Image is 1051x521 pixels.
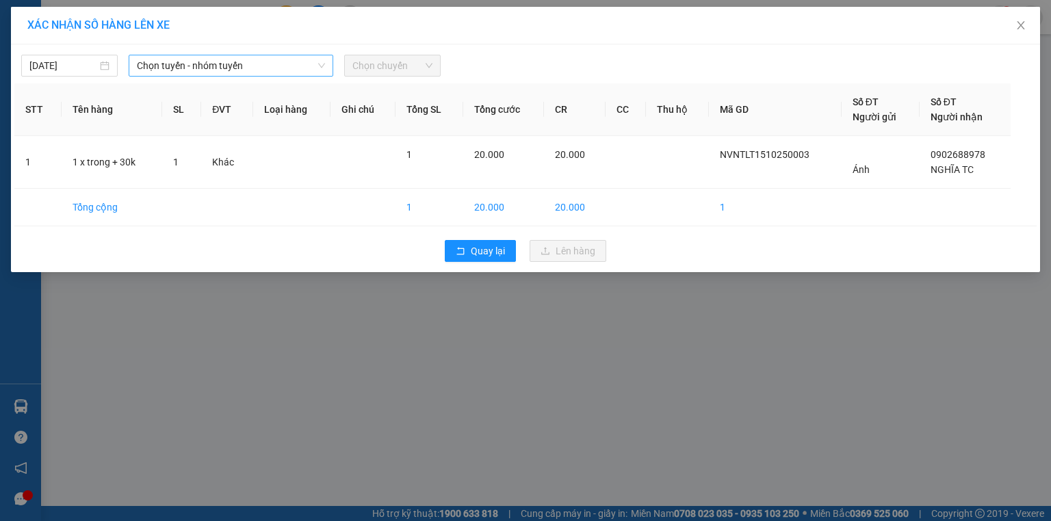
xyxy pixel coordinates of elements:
span: Số ĐT [931,96,957,107]
th: SL [162,83,201,136]
text: NVNTLT1510250003 [57,65,255,89]
span: NVNTLT1510250003 [720,149,809,160]
th: CC [606,83,646,136]
span: 1 [173,157,179,168]
td: 1 [14,136,62,189]
span: close [1015,20,1026,31]
span: 20.000 [555,149,585,160]
span: 1 [406,149,412,160]
span: Người nhận [931,111,983,122]
th: Mã GD [709,83,842,136]
span: Chọn chuyến [352,55,432,76]
div: [PERSON_NAME] [8,98,304,134]
td: 1 [395,189,463,226]
button: uploadLên hàng [530,240,606,262]
td: 1 x trong + 30k [62,136,162,189]
span: NGHĨA TC [931,164,974,175]
th: Tên hàng [62,83,162,136]
th: ĐVT [201,83,253,136]
span: down [317,62,326,70]
td: 1 [709,189,842,226]
th: Ghi chú [330,83,395,136]
span: XÁC NHẬN SỐ HÀNG LÊN XE [27,18,170,31]
th: CR [544,83,606,136]
span: 0902688978 [931,149,985,160]
th: Thu hộ [646,83,709,136]
td: 20.000 [544,189,606,226]
span: Số ĐT [853,96,879,107]
span: Chọn tuyến - nhóm tuyến [137,55,325,76]
td: 20.000 [463,189,544,226]
th: Tổng SL [395,83,463,136]
th: Tổng cước [463,83,544,136]
span: Quay lại [471,243,505,258]
td: Tổng cộng [62,189,162,226]
span: Ánh [853,164,870,175]
button: Close [1002,7,1040,45]
span: 20.000 [474,149,504,160]
th: STT [14,83,62,136]
span: rollback [456,246,465,257]
td: Khác [201,136,253,189]
input: 15/10/2025 [29,58,97,73]
button: rollbackQuay lại [445,240,516,262]
span: Người gửi [853,111,896,122]
th: Loại hàng [253,83,330,136]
